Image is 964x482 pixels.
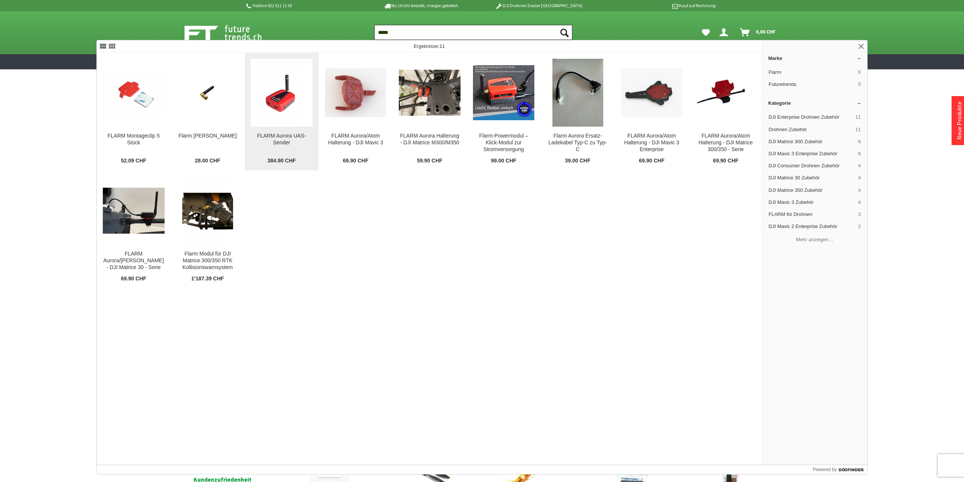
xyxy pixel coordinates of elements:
[362,1,480,10] p: Bis 16 Uhr bestellt, morgen geliefert.
[769,211,855,218] span: FLARM für Drohnen
[856,126,861,133] span: 11
[717,25,734,40] a: Dein Konto
[177,251,239,271] div: Flarm Modul für DJI Matrice 300/350 RTK Kollisionswarnsystem
[473,133,535,153] div: Flarm-Powermodul – Klick-Modul zur Stromversorgung
[769,199,855,206] span: DJI Mavic 3 Zubehör
[182,177,233,245] img: Flarm Modul für DJI Matrice 300/350 RTK Kollisionswarnsystem
[858,81,861,88] span: 5
[813,465,867,474] a: Powered by
[439,43,445,49] span: 11
[615,53,689,170] a: FLARM Aurora/Atom Halterung - DJI Mavic 3 Enterprise FLARM Aurora/Atom Halterung - DJI Mavic 3 En...
[325,68,387,117] img: FLARM Aurora/Atom Halterung - DJI Mavic 3
[399,133,461,146] div: FLARM Aurora Halterung - DJI Matrice M300/M350
[769,138,855,145] span: DJI Matrice 300 Zubehör
[858,187,861,194] span: 4
[245,53,319,170] a: FLARM Aurora UAS-Sender FLARM Aurora UAS-Sender 384.90 CHF
[245,1,362,10] p: Hotline 032 511 11 03
[103,251,165,271] div: FLARM Aurora/[PERSON_NAME] - DJI Matrice 30 - Serie
[713,158,738,164] span: 69.90 CHF
[374,25,572,40] input: Produkt, Marke, Kategorie, EAN, Artikelnummer…
[319,53,393,170] a: FLARM Aurora/Atom Halterung - DJI Mavic 3 FLARM Aurora/Atom Halterung - DJI Mavic 3 69.90 CHF
[195,158,220,164] span: 28.00 CHF
[467,53,541,170] a: Flarm-Powermodul – Klick-Modul zur Stromversorgung Flarm-Powermodul – Klick-Modul zur Stromversor...
[769,162,855,169] span: DJI Consumer Drohnen Zubehör
[473,65,535,120] img: Flarm-Powermodul – Klick-Modul zur Stromversorgung
[858,162,861,169] span: 4
[765,233,864,246] button: Mehr anzeigen…
[256,59,307,127] img: FLARM Aurora UAS-Sender
[858,150,861,157] span: 6
[565,158,590,164] span: 39.00 CHF
[251,133,313,146] div: FLARM Aurora UAS-Sender
[695,67,757,118] img: FLARM Aurora/Atom Halterung - DJI Matrice 300/350 - Serie
[769,126,853,133] span: Drohnen Zubehör
[557,25,572,40] button: Suchen
[103,70,165,116] img: FLARM Montageclip 5 Stück
[856,114,861,121] span: 11
[121,275,146,282] span: 69.90 CHF
[491,158,517,164] span: 99.00 CHF
[769,69,855,76] span: Flarm
[769,150,855,157] span: DJI Mavic 3 Enterprise Zubehör
[762,97,867,109] a: Kategorie
[858,223,861,230] span: 2
[621,133,683,153] div: FLARM Aurora/Atom Halterung - DJI Mavic 3 Enterprise
[480,1,598,10] p: DJI Drohnen Dealer [GEOGRAPHIC_DATA]
[325,133,387,146] div: FLARM Aurora/Atom Halterung - DJI Mavic 3
[769,114,853,121] span: DJI Enterprise Drohnen Zubehör
[121,158,146,164] span: 52.09 CHF
[858,211,861,218] span: 3
[185,23,278,42] img: Shop Futuretrends - zur Startseite wechseln
[762,52,867,64] a: Marke
[621,68,683,118] img: FLARM Aurora/Atom Halterung - DJI Mavic 3 Enterprise
[541,53,615,170] a: Flarm Aurora Ersatz-Ladekabel Typ-C zu Typ-C Flarm Aurora Ersatz-Ladekabel Typ-C zu Typ-C 39.00 CHF
[177,133,239,139] div: Flarm [PERSON_NAME]
[417,158,442,164] span: 59.90 CHF
[393,53,467,170] a: FLARM Aurora Halterung - DJI Matrice M300/M350 FLARM Aurora Halterung - DJI Matrice M300/M350 59....
[177,73,239,112] img: Flarm Aurora Antenne
[756,26,776,38] span: 0,00 CHF
[639,158,665,164] span: 69.90 CHF
[343,158,369,164] span: 69.90 CHF
[103,188,165,234] img: FLARM Aurora/Atom Halterung - DJI Matrice 30 - Serie
[769,187,855,194] span: DJI Matrice 350 Zubehör
[399,70,461,116] img: FLARM Aurora Halterung - DJI Matrice M300/M350
[858,174,861,181] span: 4
[737,25,779,40] a: Warenkorb
[267,158,296,164] span: 384.90 CHF
[769,223,855,230] span: DJI Mavic 2 Enterprise Zubehör
[103,133,165,146] div: FLARM Montageclip 5 Stück
[769,81,855,88] span: Futuretrends
[858,69,861,76] span: 6
[689,53,763,170] a: FLARM Aurora/Atom Halterung - DJI Matrice 300/350 - Serie FLARM Aurora/Atom Halterung - DJI Matri...
[858,138,861,145] span: 6
[955,101,963,140] a: Neue Produkte
[695,133,757,153] div: FLARM Aurora/Atom Halterung - DJI Matrice 300/350 - Serie
[97,171,171,288] a: FLARM Aurora/Atom Halterung - DJI Matrice 30 - Serie FLARM Aurora/[PERSON_NAME] - DJI Matrice 30 ...
[858,199,861,206] span: 4
[171,53,245,170] a: Flarm Aurora Antenne Flarm [PERSON_NAME] 28.00 CHF
[813,466,836,473] span: Powered by
[552,59,603,127] img: Flarm Aurora Ersatz-Ladekabel Typ-C zu Typ-C
[413,43,445,49] span: Ergebnisse:
[598,1,715,10] p: Kauf auf Rechnung
[698,25,714,40] a: Meine Favoriten
[97,53,171,170] a: FLARM Montageclip 5 Stück FLARM Montageclip 5 Stück 52.09 CHF
[769,174,855,181] span: DJI Matrice 30 Zubehör
[191,275,224,282] span: 1'187.39 CHF
[171,171,245,288] a: Flarm Modul für DJI Matrice 300/350 RTK Kollisionswarnsystem Flarm Modul für DJI Matrice 300/350 ...
[547,133,609,153] div: Flarm Aurora Ersatz-Ladekabel Typ-C zu Typ-C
